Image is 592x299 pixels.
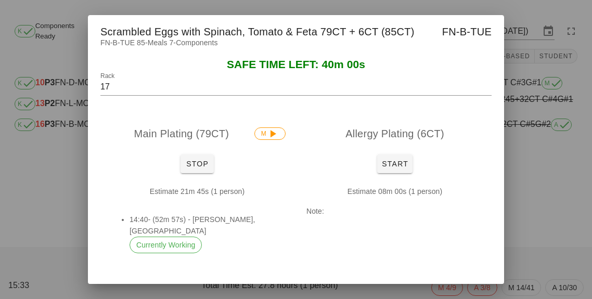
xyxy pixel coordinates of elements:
[306,186,483,197] p: Estimate 08m 00s (1 person)
[298,117,492,150] div: Allergy Plating (6CT)
[130,214,277,253] li: 14:40- (52m 57s) - [PERSON_NAME], [GEOGRAPHIC_DATA]
[100,117,294,150] div: Main Plating (79CT)
[88,37,504,59] div: FN-B-TUE 85-Meals 7-Components
[185,160,210,168] span: Stop
[88,15,504,45] div: Scrambled Eggs with Spinach, Tomato & Feta 79CT + 6CT (85CT)
[136,237,195,253] span: Currently Working
[381,160,408,168] span: Start
[100,72,114,80] label: Rack
[227,58,365,70] span: SAFE TIME LEFT: 40m 00s
[306,205,483,217] p: Note:
[261,128,279,139] span: M
[109,186,286,197] p: Estimate 21m 45s (1 person)
[442,23,492,40] span: FN-B-TUE
[377,154,413,173] button: Start
[181,154,214,173] button: Stop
